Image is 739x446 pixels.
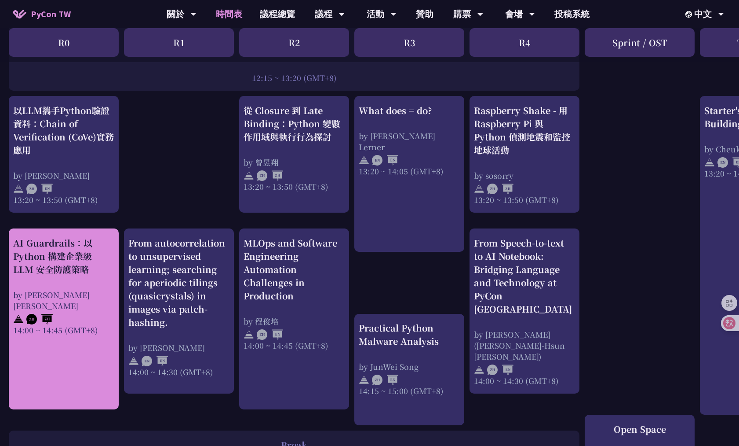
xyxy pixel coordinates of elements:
[474,236,575,386] a: From Speech-to-text to AI Notebook: Bridging Language and Technology at PyCon [GEOGRAPHIC_DATA] b...
[142,356,168,366] img: ENEN.5a408d1.svg
[244,316,345,327] div: by 程俊培
[474,104,575,157] div: Raspberry Shake - 用 Raspberry Pi 與 Python 偵測地震和監控地球活動
[13,170,114,181] div: by [PERSON_NAME]
[26,314,53,324] img: ZHZH.38617ef.svg
[359,155,369,166] img: svg+xml;base64,PHN2ZyB4bWxucz0iaHR0cDovL3d3dy53My5vcmcvMjAwMC9zdmciIHdpZHRoPSIyNCIgaGVpZ2h0PSIyNC...
[128,342,229,353] div: by [PERSON_NAME]
[239,28,349,57] div: R2
[372,155,398,166] img: ENEN.5a408d1.svg
[589,423,690,436] div: Open Space
[128,356,139,366] img: svg+xml;base64,PHN2ZyB4bWxucz0iaHR0cDovL3d3dy53My5vcmcvMjAwMC9zdmciIHdpZHRoPSIyNCIgaGVpZ2h0PSIyNC...
[244,104,345,205] a: 從 Closure 到 Late Binding：Python 變數作用域與執行行為探討 by 曾昱翔 13:20 ~ 13:50 (GMT+8)
[13,104,114,157] div: 以LLM攜手Python驗證資料：Chain of Verification (CoVe)實務應用
[474,375,575,386] div: 14:00 ~ 14:30 (GMT+8)
[474,104,575,205] a: Raspberry Shake - 用 Raspberry Pi 與 Python 偵測地震和監控地球活動 by sosorry 13:20 ~ 13:50 (GMT+8)
[13,10,26,18] img: Home icon of PyCon TW 2025
[244,340,345,351] div: 14:00 ~ 14:45 (GMT+8)
[470,28,579,57] div: R4
[9,28,119,57] div: R0
[474,329,575,362] div: by [PERSON_NAME]([PERSON_NAME]-Hsun [PERSON_NAME])
[474,194,575,205] div: 13:20 ~ 13:50 (GMT+8)
[359,130,460,152] div: by [PERSON_NAME] Lerner
[13,236,114,402] a: AI Guardrails：以 Python 構建企業級 LLM 安全防護策略 by [PERSON_NAME] [PERSON_NAME] 14:00 ~ 14:45 (GMT+8)
[244,329,254,340] img: svg+xml;base64,PHN2ZyB4bWxucz0iaHR0cDovL3d3dy53My5vcmcvMjAwMC9zdmciIHdpZHRoPSIyNCIgaGVpZ2h0PSIyNC...
[244,236,345,402] a: MLOps and Software Engineering Automation Challenges in Production by 程俊培 14:00 ~ 14:45 (GMT+8)
[359,166,460,177] div: 13:20 ~ 14:05 (GMT+8)
[474,236,575,316] div: From Speech-to-text to AI Notebook: Bridging Language and Technology at PyCon [GEOGRAPHIC_DATA]
[244,170,254,181] img: svg+xml;base64,PHN2ZyB4bWxucz0iaHR0cDovL3d3dy53My5vcmcvMjAwMC9zdmciIHdpZHRoPSIyNCIgaGVpZ2h0PSIyNC...
[244,157,345,168] div: by 曾昱翔
[128,366,229,377] div: 14:00 ~ 14:30 (GMT+8)
[704,157,715,168] img: svg+xml;base64,PHN2ZyB4bWxucz0iaHR0cDovL3d3dy53My5vcmcvMjAwMC9zdmciIHdpZHRoPSIyNCIgaGVpZ2h0PSIyNC...
[685,11,694,18] img: Locale Icon
[487,184,513,194] img: ZHZH.38617ef.svg
[26,184,53,194] img: ZHEN.371966e.svg
[124,28,234,57] div: R1
[474,184,484,194] img: svg+xml;base64,PHN2ZyB4bWxucz0iaHR0cDovL3d3dy53My5vcmcvMjAwMC9zdmciIHdpZHRoPSIyNCIgaGVpZ2h0PSIyNC...
[585,28,695,57] div: Sprint / OST
[359,104,460,117] div: What does = do?
[4,3,80,25] a: PyCon TW
[13,236,114,276] div: AI Guardrails：以 Python 構建企業級 LLM 安全防護策略
[13,184,24,194] img: svg+xml;base64,PHN2ZyB4bWxucz0iaHR0cDovL3d3dy53My5vcmcvMjAwMC9zdmciIHdpZHRoPSIyNCIgaGVpZ2h0PSIyNC...
[244,181,345,192] div: 13:20 ~ 13:50 (GMT+8)
[13,289,114,311] div: by [PERSON_NAME] [PERSON_NAME]
[128,236,229,329] div: From autocorrelation to unsupervised learning; searching for aperiodic tilings (quasicrystals) in...
[354,28,464,57] div: R3
[359,361,460,372] div: by JunWei Song
[13,314,24,324] img: svg+xml;base64,PHN2ZyB4bWxucz0iaHR0cDovL3d3dy53My5vcmcvMjAwMC9zdmciIHdpZHRoPSIyNCIgaGVpZ2h0PSIyNC...
[359,375,369,385] img: svg+xml;base64,PHN2ZyB4bWxucz0iaHR0cDovL3d3dy53My5vcmcvMjAwMC9zdmciIHdpZHRoPSIyNCIgaGVpZ2h0PSIyNC...
[487,365,513,375] img: ZHEN.371966e.svg
[359,104,460,244] a: What does = do? by [PERSON_NAME] Lerner 13:20 ~ 14:05 (GMT+8)
[359,321,460,418] a: Practical Python Malware Analysis by JunWei Song 14:15 ~ 15:00 (GMT+8)
[474,365,484,375] img: svg+xml;base64,PHN2ZyB4bWxucz0iaHR0cDovL3d3dy53My5vcmcvMjAwMC9zdmciIHdpZHRoPSIyNCIgaGVpZ2h0PSIyNC...
[13,324,114,335] div: 14:00 ~ 14:45 (GMT+8)
[359,385,460,396] div: 14:15 ~ 15:00 (GMT+8)
[31,7,71,21] span: PyCon TW
[13,72,575,83] div: 12:15 ~ 13:20 (GMT+8)
[257,329,283,340] img: ZHEN.371966e.svg
[257,170,283,181] img: ZHZH.38617ef.svg
[359,321,460,348] div: Practical Python Malware Analysis
[13,104,114,205] a: 以LLM攜手Python驗證資料：Chain of Verification (CoVe)實務應用 by [PERSON_NAME] 13:20 ~ 13:50 (GMT+8)
[372,375,398,385] img: ZHEN.371966e.svg
[244,104,345,144] div: 從 Closure 到 Late Binding：Python 變數作用域與執行行為探討
[474,170,575,181] div: by sosorry
[128,236,229,386] a: From autocorrelation to unsupervised learning; searching for aperiodic tilings (quasicrystals) in...
[13,194,114,205] div: 13:20 ~ 13:50 (GMT+8)
[244,236,345,302] div: MLOps and Software Engineering Automation Challenges in Production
